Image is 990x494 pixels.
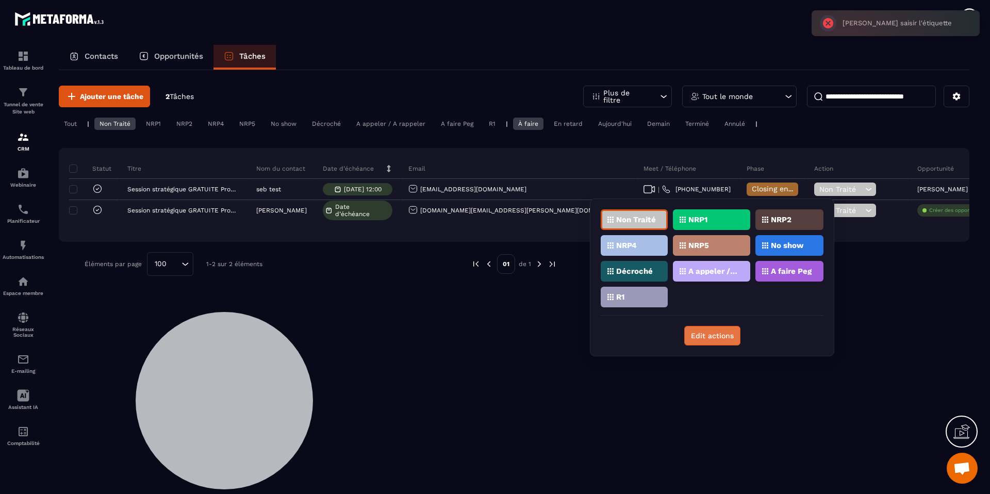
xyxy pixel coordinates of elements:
p: Contacts [85,52,118,61]
div: Tout [59,118,82,130]
p: de 1 [519,260,531,268]
p: Webinaire [3,182,44,188]
img: scheduler [17,203,29,216]
div: Non Traité [94,118,136,130]
p: Tout le monde [702,93,753,100]
p: R1 [616,293,624,301]
img: automations [17,239,29,252]
p: Décroché [616,268,653,275]
p: [PERSON_NAME] [917,186,968,193]
div: En retard [549,118,588,130]
div: A appeler / A rappeler [351,118,431,130]
a: Contacts [59,45,128,70]
p: [DATE] 12:00 [344,186,382,193]
p: Date d’échéance [323,164,374,173]
img: next [535,259,544,269]
p: Phase [747,164,764,173]
div: NRP1 [141,118,166,130]
div: A faire Peg [436,118,478,130]
img: next [548,259,557,269]
div: Aujourd'hui [593,118,637,130]
a: Tâches [213,45,276,70]
a: automationsautomationsWebinaire [3,159,44,195]
p: Tunnel de vente Site web [3,101,44,116]
p: Comptabilité [3,440,44,446]
span: Non Traité [819,185,863,193]
p: Réseaux Sociaux [3,326,44,338]
p: Nom du contact [256,164,305,173]
p: | [755,120,757,127]
p: [PERSON_NAME] [256,207,307,214]
p: | [87,120,89,127]
p: Opportunité [917,164,954,173]
span: Ajouter une tâche [80,91,143,102]
p: Session stratégique GRATUITE Programme Ariane [127,186,238,193]
p: Titre [127,164,141,173]
p: Espace membre [3,290,44,296]
p: Action [814,164,833,173]
p: Email [408,164,425,173]
p: 1-2 sur 2 éléments [206,260,262,268]
p: Plus de filtre [603,89,649,104]
div: Annulé [719,118,750,130]
img: prev [484,259,493,269]
p: NRP1 [688,216,707,223]
img: logo [14,9,107,28]
a: Opportunités [128,45,213,70]
img: prev [471,259,481,269]
p: Éléments par page [85,260,142,268]
div: Terminé [680,118,714,130]
p: NRP4 [616,242,637,249]
a: formationformationCRM [3,123,44,159]
div: NRP2 [171,118,197,130]
span: Tâches [170,92,194,101]
span: Closing en cours [752,185,811,193]
p: seb test [256,186,281,193]
img: accountant [17,425,29,438]
span: | [658,186,659,193]
p: Assistant IA [3,404,44,410]
div: Décroché [307,118,346,130]
p: Session stratégique GRATUITE Programme Ariane [127,207,238,214]
p: Automatisations [3,254,44,260]
a: Assistant IA [3,382,44,418]
img: formation [17,131,29,143]
img: social-network [17,311,29,324]
a: emailemailE-mailing [3,345,44,382]
img: formation [17,86,29,98]
span: Date d’échéance [335,203,390,218]
p: NRP2 [771,216,791,223]
img: email [17,353,29,366]
span: 100 [151,258,170,270]
p: Statut [72,164,111,173]
p: Créer des opportunités [929,207,987,214]
div: Search for option [147,252,193,276]
button: Edit actions [684,326,740,345]
p: Planificateur [3,218,44,224]
p: | [506,120,508,127]
p: No show [771,242,804,249]
div: R1 [484,118,501,130]
a: formationformationTableau de bord [3,42,44,78]
button: Ajouter une tâche [59,86,150,107]
p: A faire Peg [771,268,812,275]
p: NRP5 [688,242,709,249]
div: À faire [513,118,543,130]
img: automations [17,275,29,288]
img: automations [17,167,29,179]
img: formation [17,50,29,62]
p: 2 [166,92,194,102]
p: 01 [497,254,515,274]
a: accountantaccountantComptabilité [3,418,44,454]
a: schedulerschedulerPlanificateur [3,195,44,232]
a: automationsautomationsAutomatisations [3,232,44,268]
p: Non Traité [616,216,656,223]
p: E-mailing [3,368,44,374]
div: NRP4 [203,118,229,130]
span: Non Traité [819,206,863,215]
a: formationformationTunnel de vente Site web [3,78,44,123]
a: social-networksocial-networkRéseaux Sociaux [3,304,44,345]
a: automationsautomationsEspace membre [3,268,44,304]
a: [PHONE_NUMBER] [662,185,731,193]
p: Meet / Téléphone [643,164,696,173]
